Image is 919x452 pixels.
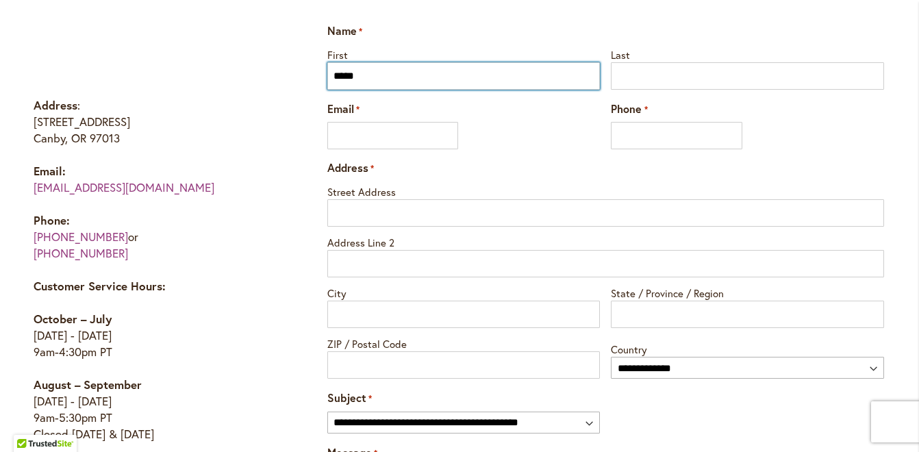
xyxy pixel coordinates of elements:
p: or [34,212,274,262]
label: ZIP / Postal Code [327,334,601,351]
p: : [STREET_ADDRESS] Canby, OR 97013 [34,97,274,147]
label: Last [611,45,884,62]
label: Address Line 2 [327,232,884,250]
label: City [327,283,601,301]
strong: August – September [34,377,142,392]
strong: Phone: [34,212,70,228]
p: [DATE] - [DATE] 9am-4:30pm PT [34,311,274,360]
legend: Address [327,160,374,176]
label: Street Address [327,181,884,199]
a: [PHONE_NUMBER] [34,229,128,244]
label: State / Province / Region [611,283,884,301]
a: [EMAIL_ADDRESS][DOMAIN_NAME] [34,179,214,195]
label: Email [327,101,360,117]
label: Phone [611,101,647,117]
label: Country [611,339,884,357]
p: [DATE] - [DATE] 9am-5:30pm PT Closed [DATE] & [DATE] [34,377,274,442]
strong: Email: [34,163,66,179]
label: Subject [327,390,372,406]
strong: Customer Service Hours: [34,278,166,294]
legend: Name [327,23,362,39]
strong: Address [34,97,77,113]
a: [PHONE_NUMBER] [34,245,128,261]
strong: October – July [34,311,112,327]
label: First [327,45,601,62]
